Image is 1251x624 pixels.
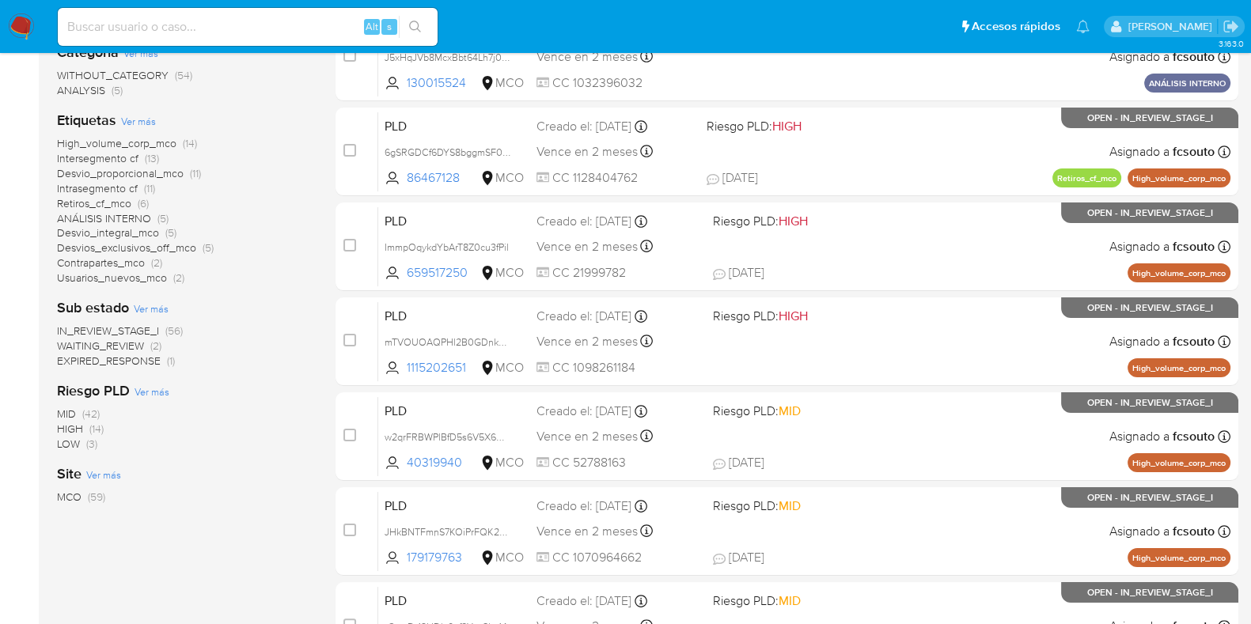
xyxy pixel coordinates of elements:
[387,19,392,34] span: s
[1218,37,1243,50] span: 3.163.0
[1223,18,1239,35] a: Salir
[972,18,1060,35] span: Accesos rápidos
[366,19,378,34] span: Alt
[1128,19,1217,34] p: felipe.cayon@mercadolibre.com
[399,16,431,38] button: search-icon
[1076,20,1090,33] a: Notificaciones
[58,17,438,37] input: Buscar usuario o caso...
